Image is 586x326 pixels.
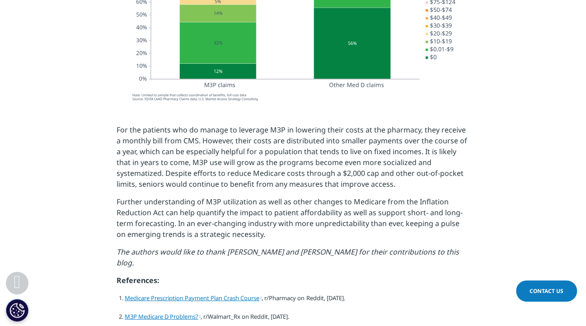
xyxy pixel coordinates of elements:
a: Medicare Prescription Payment Plan Crash Course [125,294,262,302]
button: Cookies Settings [6,299,28,321]
li: , r/Pharmacy on Reddit, [DATE]. [125,293,469,311]
strong: References: [117,275,159,285]
p: Further understanding of M3P utilization as well as other changes to Medicare from the Inflation ... [117,196,469,246]
span: Contact Us [530,287,563,295]
a: M3P Medicare D Problems? [125,312,201,321]
em: The authors would like to thank [PERSON_NAME] and [PERSON_NAME] for their contributions to this b... [117,247,459,268]
p: For the patients who do manage to leverage M3P in lowering their costs at the pharmacy, they rece... [117,124,469,196]
a: Contact Us [516,280,577,302]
